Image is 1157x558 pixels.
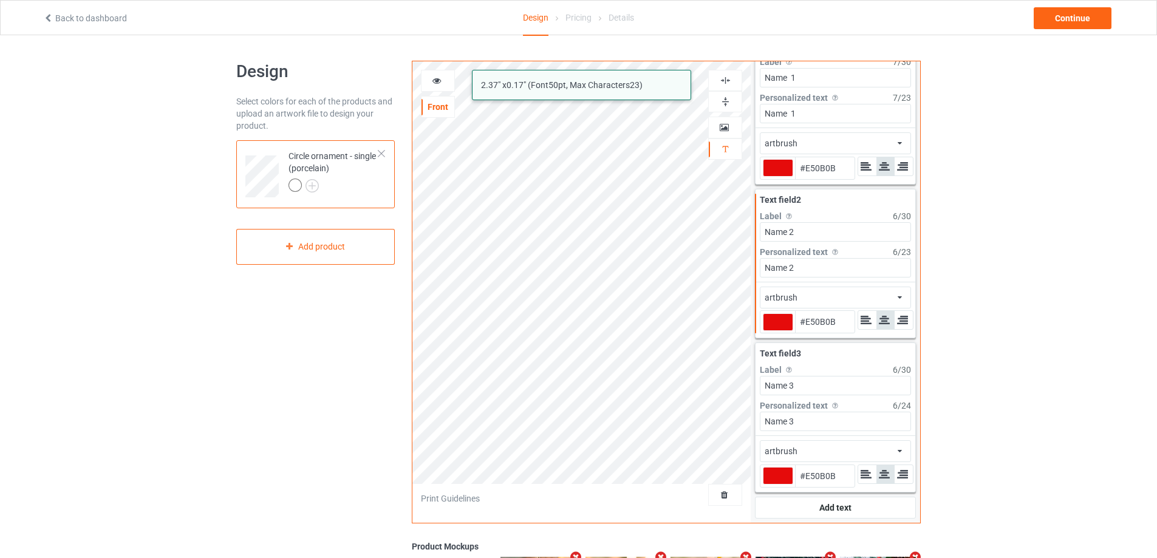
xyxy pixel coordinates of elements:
span: Personalized text [760,93,828,103]
div: Pricing [565,1,592,35]
span: Label [760,211,782,221]
img: svg%3E%0A [720,75,731,86]
div: 6 / 30 [893,364,911,376]
h1: Design [236,61,395,83]
img: svg%3E%0A [784,57,794,67]
img: svg%3E%0A [830,93,840,103]
div: Circle ornament - single (porcelain) [236,140,395,208]
div: Print Guidelines [421,492,480,505]
a: Back to dashboard [43,13,127,23]
img: svg%3E%0A [720,143,731,155]
input: Your label [760,222,911,242]
div: Add product [236,229,395,265]
span: 2.37 " x 0.17 " (Font 50 pt, Max Characters 23 ) [481,80,643,90]
span: Personalized text [760,247,828,257]
div: Text field 2 [760,194,911,206]
img: svg%3E%0A [784,211,794,221]
input: Your label [760,68,911,87]
div: 6 / 30 [893,210,911,222]
div: artbrush [765,137,797,149]
div: 7 / 23 [893,92,911,104]
div: Text field 3 [760,347,911,359]
div: artbrush [765,291,797,304]
div: 6 / 24 [893,400,911,412]
img: svg%3E%0A [720,96,731,107]
input: Your text [760,104,911,123]
img: svg+xml;base64,PD94bWwgdmVyc2lvbj0iMS4wIiBlbmNvZGluZz0iVVRGLTgiPz4KPHN2ZyB3aWR0aD0iMjJweCIgaGVpZ2... [305,179,319,192]
div: Product Mockups [412,540,921,553]
div: 6 / 23 [893,246,911,258]
div: artbrush [765,445,797,457]
img: svg%3E%0A [830,247,840,257]
span: Personalized text [760,401,828,410]
div: Details [609,1,634,35]
span: Label [760,57,782,67]
input: Your text [760,412,911,431]
img: svg%3E%0A [784,365,794,375]
div: Design [523,1,548,36]
div: Add text [755,497,916,519]
input: Your label [760,376,911,395]
div: Front [422,101,454,113]
div: 7 / 30 [893,56,911,68]
span: Label [760,365,782,375]
input: Your text [760,258,911,277]
div: Circle ornament - single (porcelain) [288,150,379,191]
img: svg%3E%0A [830,401,840,410]
div: Continue [1034,7,1111,29]
div: Select colors for each of the products and upload an artwork file to design your product. [236,95,395,132]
